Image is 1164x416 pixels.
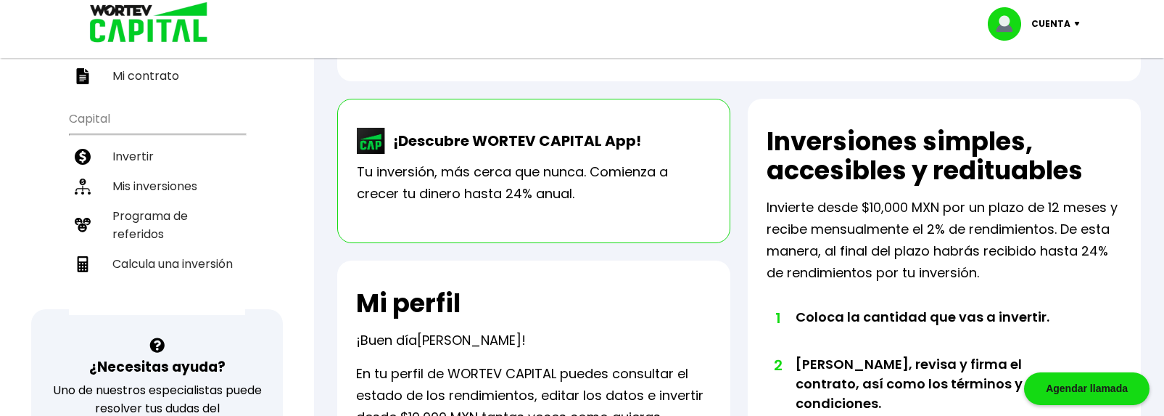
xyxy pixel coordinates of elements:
a: Invertir [69,142,245,171]
span: 2 [774,354,781,376]
img: inversiones-icon.6695dc30.svg [75,179,91,195]
img: contrato-icon.f2db500c.svg [75,68,91,84]
h2: Inversiones simples, accesibles y redituables [767,127,1122,185]
span: [PERSON_NAME] [417,331,521,349]
p: ¡Descubre WORTEV CAPITAL App! [386,130,641,152]
img: icon-down [1070,22,1090,26]
a: Programa de referidos [69,201,245,249]
p: Tu inversión, más cerca que nunca. Comienza a crecer tu dinero hasta 24% anual. [357,161,711,205]
li: Coloca la cantidad que vas a invertir. [796,307,1086,354]
img: recomiendanos-icon.9b8e9327.svg [75,217,91,233]
img: calculadora-icon.17d418c4.svg [75,256,91,272]
img: wortev-capital-app-icon [357,128,386,154]
h2: Mi perfil [356,289,461,318]
p: ¡Buen día ! [356,330,526,351]
ul: Capital [69,102,245,315]
img: profile-image [988,7,1031,41]
p: Cuenta [1031,13,1070,35]
a: Mi contrato [69,61,245,91]
img: invertir-icon.b3b967d7.svg [75,149,91,165]
div: Agendar llamada [1024,372,1149,405]
span: 1 [774,307,781,329]
p: Invierte desde $10,000 MXN por un plazo de 12 meses y recibe mensualmente el 2% de rendimientos. ... [767,197,1122,284]
h3: ¿Necesitas ayuda? [89,356,226,378]
a: Mis inversiones [69,171,245,201]
a: Calcula una inversión [69,249,245,279]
